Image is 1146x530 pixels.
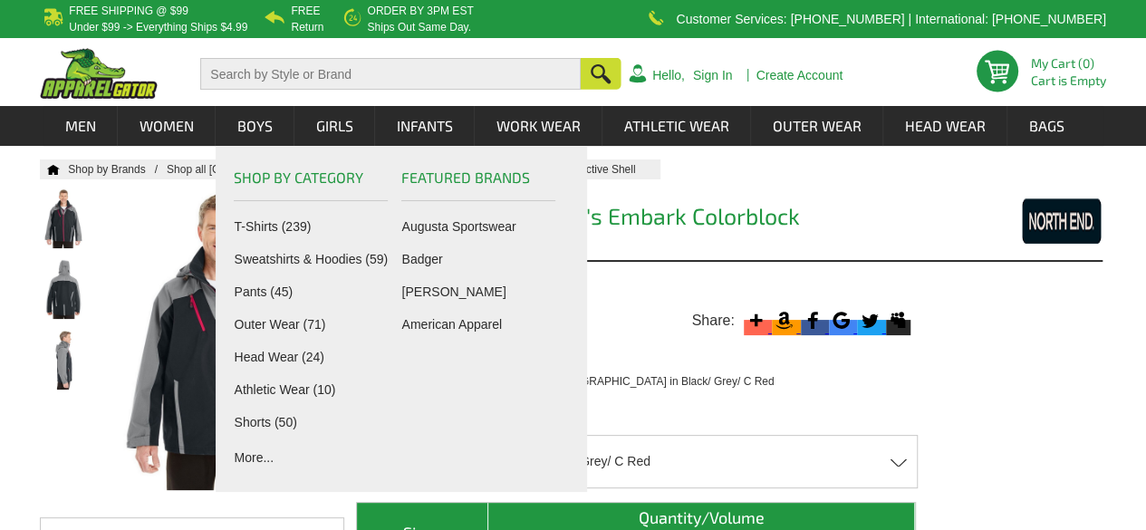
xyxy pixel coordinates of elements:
[69,22,247,33] p: under $99 -> everything ships $4.99
[40,164,60,175] a: Home
[1008,106,1085,146] a: Bags
[356,403,916,435] h3: Available Colors ( 3 colors )
[676,14,1105,24] p: Customer Services: [PHONE_NUMBER] | International: [PHONE_NUMBER]
[235,284,394,299] a: Pants (45)
[356,205,916,255] h1: North End NE700 Men's Embark Colorblock Interactive Shell
[402,317,562,332] a: American Apparel
[652,69,685,82] a: Hello,
[356,355,921,390] div: MSRP 89.98
[542,446,650,477] span: Black/ Grey/ C Red
[376,106,474,146] a: Infants
[1031,74,1106,87] span: Cart is Empty
[693,69,733,82] a: Sign In
[40,330,88,390] img: North End NE700 Men's Embark Colorblock Interactive Shell
[119,106,215,146] a: Women
[1031,57,1099,70] li: My Cart (0)
[295,106,374,146] a: Girls
[801,308,825,332] svg: Facebook
[235,415,394,429] a: Shorts (50)
[884,106,1006,146] a: Head Wear
[691,312,734,330] span: Share:
[367,22,473,33] p: ships out same day.
[235,317,394,332] a: Outer Wear (71)
[68,163,167,176] a: Shop by Brands
[401,164,555,201] h3: Featured Brands
[402,219,562,234] a: Augusta Sportswear
[235,382,394,397] a: Athletic Wear (10)
[829,308,853,332] svg: Google Bookmark
[69,5,188,17] b: Free Shipping @ $99
[476,106,602,146] a: Work Wear
[235,350,394,364] a: Head Wear (24)
[886,308,910,332] svg: Myspace
[167,163,343,176] a: Shop all [GEOGRAPHIC_DATA]
[40,259,88,319] img: North End NE700 Men's Embark Colorblock Interactive Shell
[235,219,394,234] a: T-Shirts (239)
[367,5,473,17] b: Order by 3PM EST
[756,69,843,82] a: Create Account
[40,48,158,99] img: ApparelGator
[402,252,562,266] a: Badger
[291,5,320,17] b: Free
[235,448,394,465] a: More...
[752,106,882,146] a: Outer Wear
[967,198,1103,244] img: North End
[44,106,117,146] a: Men
[772,308,796,332] svg: Amazon
[744,308,768,332] svg: More
[603,106,750,146] a: Athletic Wear
[234,164,388,201] h3: Shop by Category
[857,308,881,332] svg: Twitter
[291,22,323,33] p: Return
[40,188,88,248] img: North End NE700 Men's Embark Colorblock Interactive Shell
[200,58,581,90] input: Search by Style or Brand
[217,106,294,146] a: Boys
[235,252,394,266] a: Sweatshirts & Hoodies (59)
[402,284,562,299] a: [PERSON_NAME]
